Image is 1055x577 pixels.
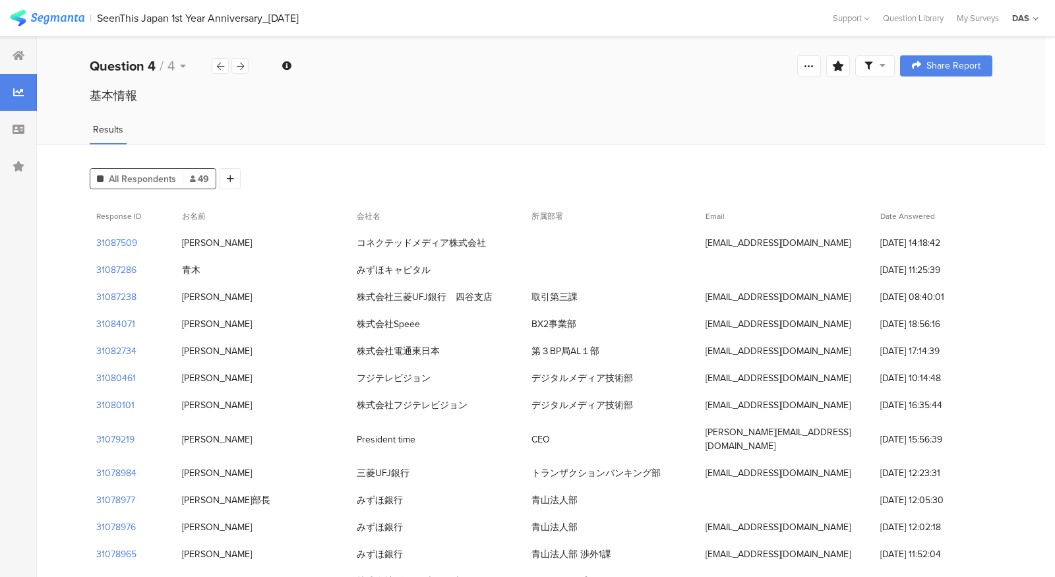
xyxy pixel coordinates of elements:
div: BX2事業部 [531,317,576,331]
div: [EMAIL_ADDRESS][DOMAIN_NAME] [706,344,851,358]
div: みずほ銀行 [357,493,403,507]
div: [EMAIL_ADDRESS][DOMAIN_NAME] [706,371,851,385]
span: Email [706,210,725,222]
section: 31080101 [96,398,135,412]
div: コネクテッドメディア株式会社 [357,236,486,250]
span: [DATE] 12:23:31 [880,466,986,480]
div: Support [833,8,870,28]
div: [EMAIL_ADDRESS][DOMAIN_NAME] [706,290,851,304]
div: [PERSON_NAME] [182,520,252,534]
div: CEO [531,433,550,446]
div: 株式会社電通東日本 [357,344,440,358]
div: [EMAIL_ADDRESS][DOMAIN_NAME] [706,466,851,480]
div: [PERSON_NAME] [182,344,252,358]
span: [DATE] 18:56:16 [880,317,986,331]
div: デジタルメディア技術部 [531,371,633,385]
section: 31087238 [96,290,136,304]
div: [EMAIL_ADDRESS][DOMAIN_NAME] [706,398,851,412]
section: 31080461 [96,371,136,385]
div: [PERSON_NAME] [182,547,252,561]
a: Question Library [876,12,950,24]
div: 基本情報 [90,87,992,104]
div: みずほキャピタル [357,263,431,277]
div: 株式会社フジテレビジョン [357,398,467,412]
div: [EMAIL_ADDRESS][DOMAIN_NAME] [706,520,851,534]
div: 青山法人部 渉外1課 [531,547,611,561]
div: [PERSON_NAME] [182,398,252,412]
div: [EMAIL_ADDRESS][DOMAIN_NAME] [706,236,851,250]
span: [DATE] 11:52:04 [880,547,986,561]
div: みずほ銀行 [357,520,403,534]
div: [PERSON_NAME] [182,433,252,446]
span: [DATE] 12:02:18 [880,520,986,534]
div: 取引第三課 [531,290,578,304]
section: 31082734 [96,344,136,358]
span: [DATE] 14:18:42 [880,236,986,250]
div: 三菱UFJ銀行 [357,466,409,480]
span: [DATE] 08:40:01 [880,290,986,304]
div: 第３BP局AL１部 [531,344,599,358]
section: 31079219 [96,433,135,446]
img: segmanta logo [10,10,84,26]
div: 青木 [182,263,200,277]
span: [DATE] 10:14:48 [880,371,986,385]
span: / [160,56,164,76]
section: 31078977 [96,493,135,507]
div: [EMAIL_ADDRESS][DOMAIN_NAME] [706,317,851,331]
section: 31087286 [96,263,136,277]
div: [PERSON_NAME][EMAIL_ADDRESS][DOMAIN_NAME] [706,425,867,453]
span: お名前 [182,210,206,222]
span: All Respondents [109,172,176,186]
span: Date Answered [880,210,935,222]
div: [PERSON_NAME] [182,290,252,304]
div: [PERSON_NAME] [182,371,252,385]
span: [DATE] 17:14:39 [880,344,986,358]
div: [PERSON_NAME] [182,466,252,480]
div: フジテレビジョン [357,371,431,385]
span: [DATE] 15:56:39 [880,433,986,446]
span: [DATE] 11:25:39 [880,263,986,277]
div: 青山法人部 [531,493,578,507]
section: 31078984 [96,466,136,480]
span: 4 [167,56,175,76]
div: President time [357,433,415,446]
div: [PERSON_NAME]部長 [182,493,270,507]
div: デジタルメディア技術部 [531,398,633,412]
section: 31084071 [96,317,135,331]
div: | [90,11,92,26]
section: 31078976 [96,520,136,534]
span: Results [93,123,123,137]
section: 31087509 [96,236,137,250]
span: Response ID [96,210,141,222]
span: [DATE] 12:05:30 [880,493,986,507]
div: [EMAIL_ADDRESS][DOMAIN_NAME] [706,547,851,561]
div: みずほ銀行 [357,547,403,561]
span: Share Report [926,61,980,71]
div: 株式会社Speee [357,317,420,331]
a: My Surveys [950,12,1006,24]
div: トランザクションバンキング部 [531,466,661,480]
span: 会社名 [357,210,380,222]
div: [PERSON_NAME] [182,236,252,250]
section: 31078965 [96,547,136,561]
div: 株式会社三菱UFJ銀行 四谷支店 [357,290,493,304]
span: 所属部署 [531,210,563,222]
span: 49 [190,172,209,186]
div: DAS [1012,12,1029,24]
b: Question 4 [90,56,156,76]
div: 青山法人部 [531,520,578,534]
div: SeenThis Japan 1st Year Anniversary_[DATE] [97,12,299,24]
span: [DATE] 16:35:44 [880,398,986,412]
div: [PERSON_NAME] [182,317,252,331]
